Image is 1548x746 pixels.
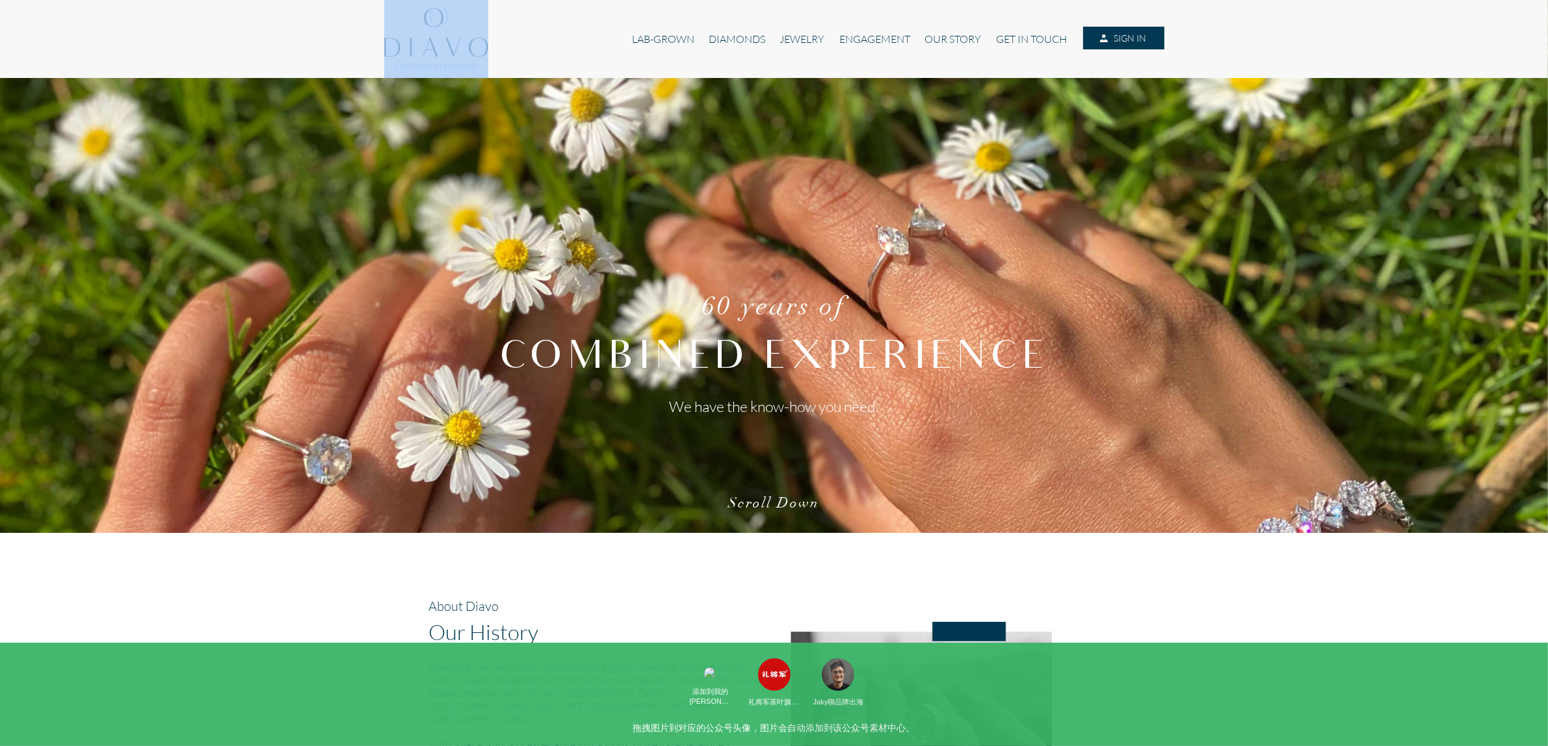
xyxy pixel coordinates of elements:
[417,339,1132,381] h1: COMBINED EXPERIENCE
[989,27,1074,51] a: GET IN TOUCH
[417,496,1132,512] h3: Scroll Down
[1280,546,1540,689] iframe: Drift Widget Chat Window
[917,27,988,51] a: OUR STORY
[1483,681,1532,730] iframe: Drift Widget Chat Controller
[832,27,917,51] a: ENGAGEMENT
[1083,27,1164,50] a: SIGN IN
[625,27,702,51] a: LAB-GROWN
[429,598,765,613] h3: About Diavo
[429,619,765,645] h1: Our History
[772,27,832,51] a: JEWELRY
[417,294,1132,323] h2: 60 years of
[417,397,1132,415] h2: We have the know-how you need.
[702,27,772,51] a: DIAMONDS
